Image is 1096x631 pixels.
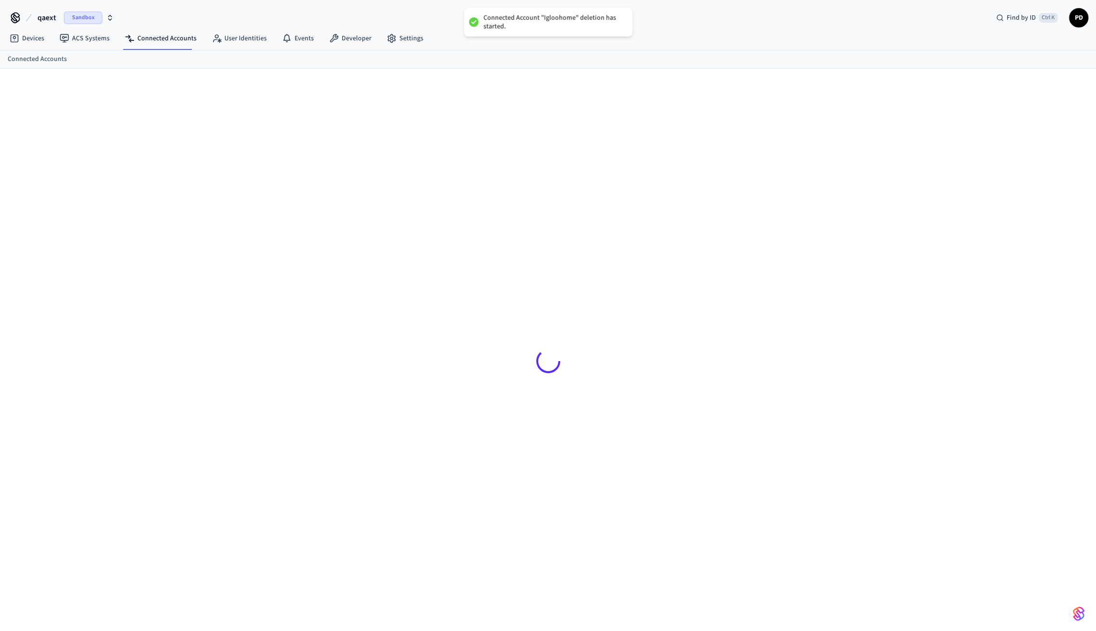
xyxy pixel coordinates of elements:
div: Connected Account "Igloohome" deletion has started. [483,13,623,31]
span: Ctrl K [1039,13,1058,23]
a: Connected Accounts [117,30,204,47]
a: Settings [379,30,431,47]
span: qaext [37,12,56,24]
a: Devices [2,30,52,47]
span: Sandbox [64,12,102,24]
span: Find by ID [1007,13,1036,23]
a: User Identities [204,30,274,47]
div: Find by IDCtrl K [988,9,1065,26]
img: SeamLogoGradient.69752ec5.svg [1073,606,1084,621]
a: Developer [321,30,379,47]
span: PD [1070,9,1087,26]
a: Connected Accounts [8,54,67,64]
a: Events [274,30,321,47]
button: PD [1069,8,1088,27]
a: ACS Systems [52,30,117,47]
